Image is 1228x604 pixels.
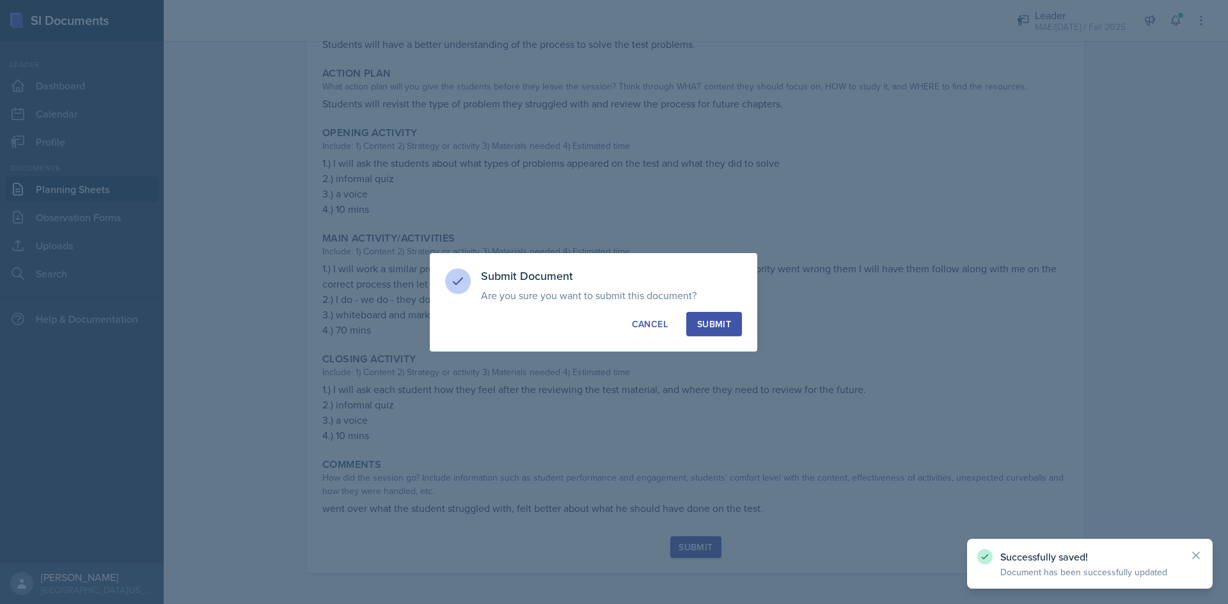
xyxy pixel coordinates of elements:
[481,289,742,302] p: Are you sure you want to submit this document?
[1000,566,1179,578] p: Document has been successfully updated
[632,318,668,330] div: Cancel
[481,268,742,284] h3: Submit Document
[621,312,679,336] button: Cancel
[686,312,742,336] button: Submit
[1000,550,1179,563] p: Successfully saved!
[697,318,731,330] div: Submit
